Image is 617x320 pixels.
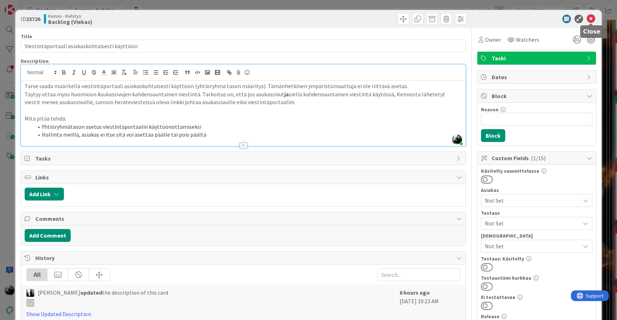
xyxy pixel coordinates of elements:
button: Add Comment [25,229,71,242]
li: Hallinta meillä, asiakas ei itse sitä voi asettaa päälle tai pois päältä [33,131,462,139]
b: 23726 [26,15,40,22]
span: Taski [492,54,583,62]
span: ( 1/15 ) [531,154,546,162]
p: Mitä pitää tehdä: [25,115,462,123]
span: [PERSON_NAME] the description of this card [38,288,168,307]
p: Tarve saada määritellä viestintäportaali asiakaskohtaisesti käyttöön (yhtiöryhmä tason määritys).... [25,82,462,90]
span: Not Set [485,242,580,250]
input: Search... [377,268,460,281]
b: 6 hours ago [400,289,430,296]
div: Testaus [481,210,592,215]
span: Support [15,1,32,10]
div: All [27,269,47,281]
label: Title [21,33,32,40]
h5: Close [583,28,601,35]
span: Dates [492,73,583,81]
li: Yhtiöryhmätason asetus viestintäportaalin käyttöönottamiseksi [33,123,462,131]
span: Not Set [485,219,580,228]
b: Backlog (Viekas) [48,19,92,25]
label: Reason [481,106,498,113]
span: Comments [35,214,453,223]
span: History [35,254,453,262]
span: Description [21,58,49,64]
span: ID [21,15,40,23]
p: Täytyy ottaa myös huomioon Asukassivujen kahdensuuntainen viestintä. Tarkoitus on, että jos asuka... [25,90,462,106]
strong: ja [284,91,289,98]
span: Owner [485,35,501,44]
span: Tasks [35,154,453,163]
span: Kenno - Kehitys [48,13,92,19]
img: owX6Yn8Gtf0HfL41GjgUujKB69pzPBlN.jpeg [452,134,462,144]
span: Watchers [516,35,539,44]
div: Ei testattavaa [481,295,592,300]
div: Asiakas [481,188,592,193]
a: Show Updated Description [26,310,91,318]
div: Testaustiimi kurkkaa [481,275,592,280]
div: Testaus: Käsitelty [481,256,592,261]
input: type card name here... [21,40,466,52]
button: Block [481,129,505,142]
div: Käsitelty suunnittelussa [481,168,592,173]
b: updated [80,289,102,296]
div: [DEMOGRAPHIC_DATA] [481,233,592,238]
span: Block [492,92,583,100]
img: KV [26,289,34,297]
span: Links [35,173,453,182]
div: Release [481,314,592,319]
button: Add Link [25,188,64,200]
span: Custom Fields [492,154,583,162]
div: [DATE] 10:23 AM [400,288,460,318]
span: Not Set [485,196,580,205]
